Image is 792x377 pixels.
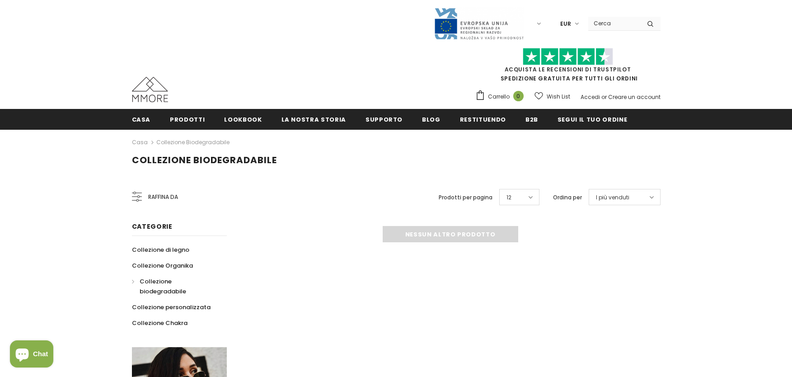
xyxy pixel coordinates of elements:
[547,92,570,101] span: Wish List
[596,193,629,202] span: I più venduti
[460,115,506,124] span: Restituendo
[132,315,187,331] a: Collezione Chakra
[132,258,193,273] a: Collezione Organika
[132,261,193,270] span: Collezione Organika
[366,115,403,124] span: supporto
[475,90,528,104] a: Carrello 0
[506,193,511,202] span: 12
[132,273,217,299] a: Collezione biodegradabile
[224,115,262,124] span: Lookbook
[601,93,607,101] span: or
[132,303,211,311] span: Collezione personalizzata
[488,92,510,101] span: Carrello
[475,52,661,82] span: SPEDIZIONE GRATUITA PER TUTTI GLI ORDINI
[132,109,151,129] a: Casa
[132,319,187,327] span: Collezione Chakra
[132,245,189,254] span: Collezione di legno
[460,109,506,129] a: Restituendo
[534,89,570,104] a: Wish List
[132,222,173,231] span: Categorie
[558,109,627,129] a: Segui il tuo ordine
[505,66,631,73] a: Acquista le recensioni di TrustPilot
[523,48,613,66] img: Fidati di Pilot Stars
[422,115,441,124] span: Blog
[513,91,524,101] span: 0
[170,109,205,129] a: Prodotti
[434,7,524,40] img: Javni Razpis
[281,115,346,124] span: La nostra storia
[608,93,661,101] a: Creare un account
[422,109,441,129] a: Blog
[132,77,168,102] img: Casi MMORE
[132,115,151,124] span: Casa
[439,193,492,202] label: Prodotti per pagina
[588,17,640,30] input: Search Site
[170,115,205,124] span: Prodotti
[525,115,538,124] span: B2B
[140,277,186,296] span: Collezione biodegradabile
[132,137,148,148] a: Casa
[366,109,403,129] a: supporto
[281,109,346,129] a: La nostra storia
[224,109,262,129] a: Lookbook
[560,19,571,28] span: EUR
[132,154,277,166] span: Collezione biodegradabile
[7,340,56,370] inbox-online-store-chat: Shopify online store chat
[581,93,600,101] a: Accedi
[132,242,189,258] a: Collezione di legno
[156,138,230,146] a: Collezione biodegradabile
[558,115,627,124] span: Segui il tuo ordine
[525,109,538,129] a: B2B
[553,193,582,202] label: Ordina per
[132,299,211,315] a: Collezione personalizzata
[434,19,524,27] a: Javni Razpis
[148,192,178,202] span: Raffina da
